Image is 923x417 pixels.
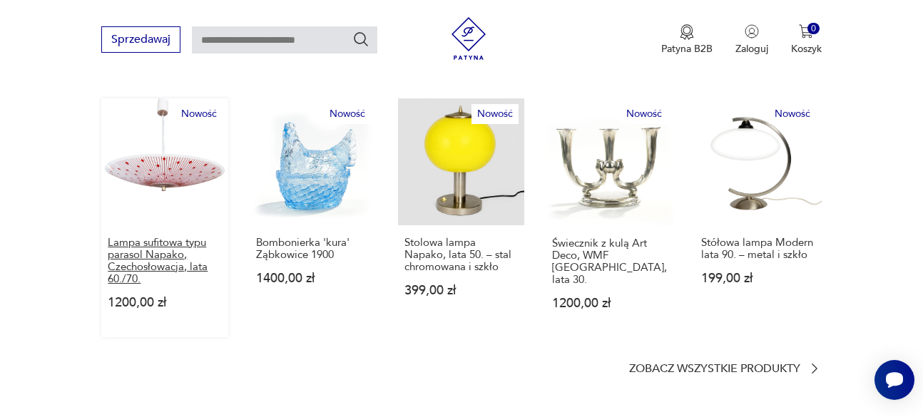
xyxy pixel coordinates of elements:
[791,42,822,56] p: Koszyk
[735,42,768,56] p: Zaloguj
[661,24,713,56] a: Ikona medaluPatyna B2B
[661,42,713,56] p: Patyna B2B
[404,237,519,273] p: Stolowa lampa Napako, lata 50. – stal chromowana i szkło
[745,24,759,38] img: Ikonka użytkownika
[791,24,822,56] button: 0Koszyk
[108,297,222,309] p: 1200,00 zł
[552,297,667,309] p: 1200,00 zł
[447,17,490,60] img: Patyna - sklep z meblami i dekoracjami vintage
[256,237,370,261] p: Bombonierka 'kura' Ząbkowice 1900
[546,98,673,337] a: NowośćŚwiecznik z kulą Art Deco, WMF Niemcy, lata 30.Świecznik z kulą Art Deco, WMF [GEOGRAPHIC_D...
[398,98,525,337] a: NowośćStolowa lampa Napako, lata 50. – stal chromowana i szkłoStolowa lampa Napako, lata 50. – st...
[874,360,914,400] iframe: Smartsupp widget button
[101,98,228,337] a: NowośćLampa sufitowa typu parasol Napako, Czechosłowacja, lata 60./70.Lampa sufitowa typu parasol...
[799,24,813,38] img: Ikona koszyka
[807,23,820,35] div: 0
[101,36,180,46] a: Sprzedawaj
[701,237,815,261] p: Stółowa lampa Modern lata 90. – metal i szkło
[735,24,768,56] button: Zaloguj
[680,24,694,40] img: Ikona medalu
[101,26,180,53] button: Sprzedawaj
[552,237,667,286] p: Świecznik z kulą Art Deco, WMF [GEOGRAPHIC_DATA], lata 30.
[404,284,519,297] p: 399,00 zł
[701,272,815,284] p: 199,00 zł
[250,98,377,337] a: NowośćBombonierka 'kura' Ząbkowice 1900Bombonierka 'kura' Ząbkowice 19001400,00 zł
[256,272,370,284] p: 1400,00 zł
[108,237,222,285] p: Lampa sufitowa typu parasol Napako, Czechosłowacja, lata 60./70.
[661,24,713,56] button: Patyna B2B
[629,364,800,374] p: Zobacz wszystkie produkty
[695,98,822,337] a: NowośćStółowa lampa Modern lata 90. – metal i szkłoStółowa lampa Modern lata 90. – metal i szkło1...
[352,31,369,48] button: Szukaj
[629,361,822,376] a: Zobacz wszystkie produkty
